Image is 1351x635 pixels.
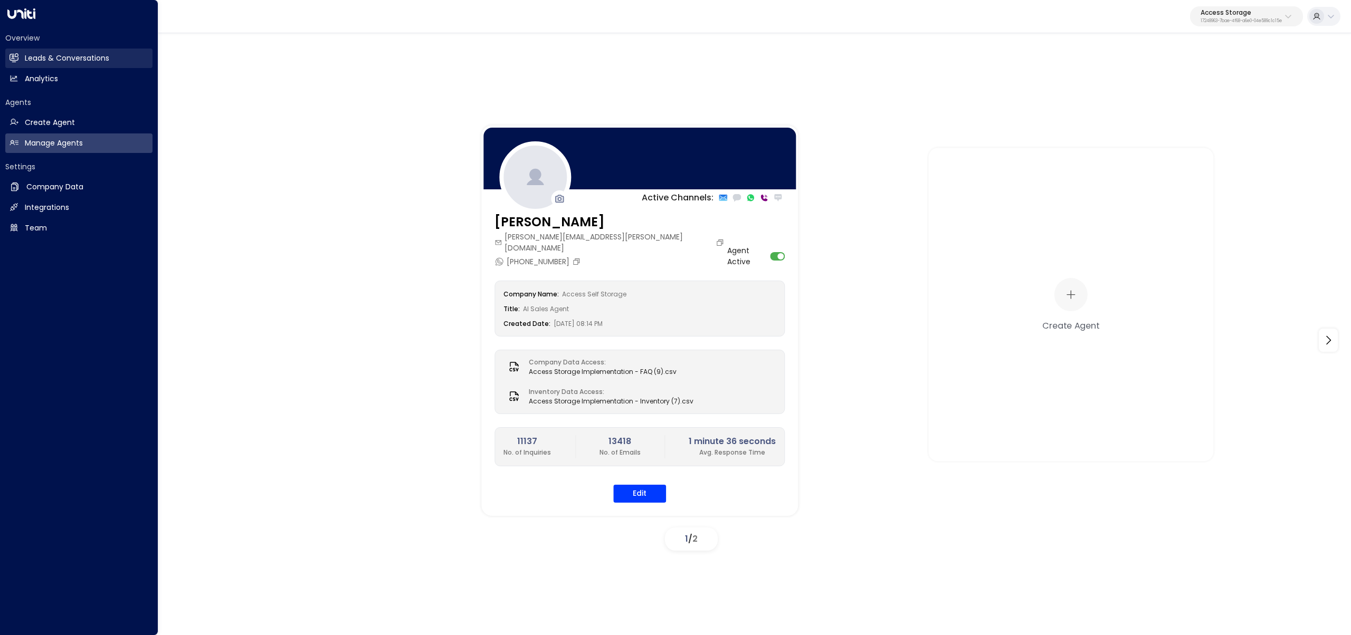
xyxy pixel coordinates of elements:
[529,387,688,397] label: Inventory Data Access:
[494,256,583,267] div: [PHONE_NUMBER]
[25,223,47,234] h2: Team
[25,202,69,213] h2: Integrations
[523,304,569,313] span: AI Sales Agent
[554,319,603,328] span: [DATE] 08:14 PM
[494,232,727,254] div: [PERSON_NAME][EMAIL_ADDRESS][PERSON_NAME][DOMAIN_NAME]
[1190,6,1303,26] button: Access Storage17248963-7bae-4f68-a6e0-04e589c1c15e
[5,97,153,108] h2: Agents
[529,367,677,377] span: Access Storage Implementation - FAQ (9).csv
[503,290,559,299] label: Company Name:
[529,358,671,367] label: Company Data Access:
[600,435,641,448] h2: 13418
[685,533,688,545] span: 1
[5,198,153,217] a: Integrations
[503,304,520,313] label: Title:
[692,533,698,545] span: 2
[642,191,713,204] p: Active Channels:
[613,485,666,503] button: Edit
[689,448,776,457] p: Avg. Response Time
[26,181,83,193] h2: Company Data
[1042,319,1099,331] div: Create Agent
[5,161,153,172] h2: Settings
[494,213,727,232] h3: [PERSON_NAME]
[727,245,767,267] label: Agent Active
[25,53,109,64] h2: Leads & Conversations
[572,257,583,266] button: Copy
[5,113,153,132] a: Create Agent
[5,177,153,197] a: Company Data
[529,397,693,406] span: Access Storage Implementation - Inventory (7).csv
[5,49,153,68] a: Leads & Conversations
[25,73,58,84] h2: Analytics
[5,33,153,43] h2: Overview
[665,527,718,551] div: /
[5,133,153,153] a: Manage Agents
[503,319,550,328] label: Created Date:
[1201,9,1282,16] p: Access Storage
[1201,19,1282,23] p: 17248963-7bae-4f68-a6e0-04e589c1c15e
[25,117,75,128] h2: Create Agent
[503,448,551,457] p: No. of Inquiries
[716,238,727,247] button: Copy
[562,290,626,299] span: Access Self Storage
[5,218,153,238] a: Team
[25,138,83,149] h2: Manage Agents
[503,435,551,448] h2: 11137
[5,69,153,89] a: Analytics
[600,448,641,457] p: No. of Emails
[689,435,776,448] h2: 1 minute 36 seconds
